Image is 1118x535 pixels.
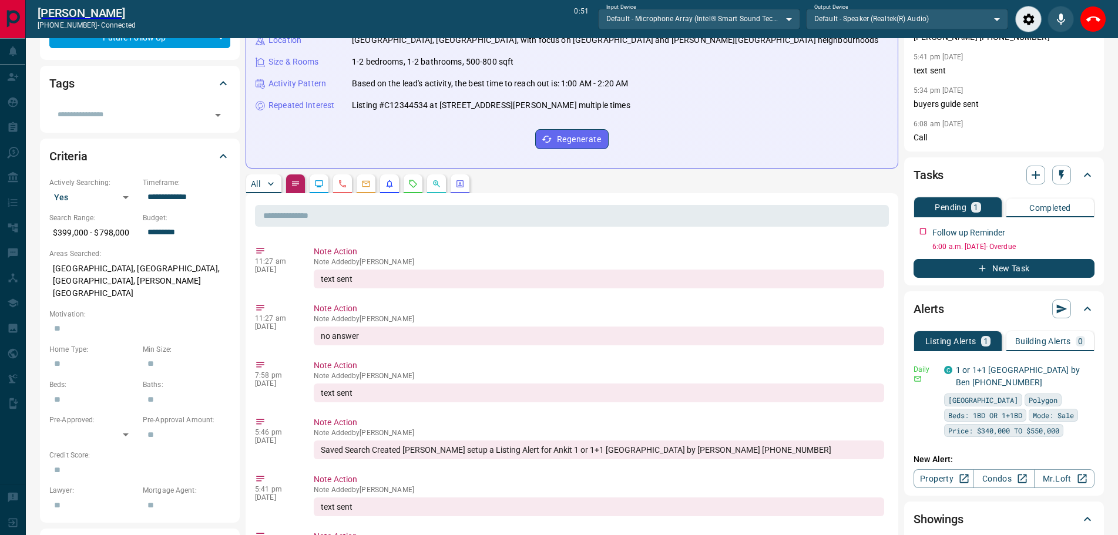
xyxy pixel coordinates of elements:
[143,415,230,425] p: Pre-Approval Amount:
[314,473,884,486] p: Note Action
[143,379,230,390] p: Baths:
[948,394,1018,406] span: [GEOGRAPHIC_DATA]
[352,78,628,90] p: Based on the lead's activity, the best time to reach out is: 1:00 AM - 2:20 AM
[352,99,630,112] p: Listing #C12344534 at [STREET_ADDRESS][PERSON_NAME] multiple times
[49,177,137,188] p: Actively Searching:
[1033,409,1074,421] span: Mode: Sale
[606,4,636,11] label: Input Device
[973,203,978,211] p: 1
[973,469,1034,488] a: Condos
[806,9,1008,29] div: Default - Speaker (Realtek(R) Audio)
[914,161,1095,189] div: Tasks
[914,295,1095,323] div: Alerts
[535,129,609,149] button: Regenerate
[49,213,137,223] p: Search Range:
[255,322,296,331] p: [DATE]
[49,379,137,390] p: Beds:
[314,258,884,266] p: Note Added by [PERSON_NAME]
[914,375,922,383] svg: Email
[914,98,1095,110] p: buyers guide sent
[49,344,137,355] p: Home Type:
[49,259,230,303] p: [GEOGRAPHIC_DATA], [GEOGRAPHIC_DATA], [GEOGRAPHIC_DATA], [PERSON_NAME][GEOGRAPHIC_DATA]
[49,188,137,207] div: Yes
[268,99,334,112] p: Repeated Interest
[268,34,301,46] p: Location
[361,179,371,189] svg: Emails
[314,440,884,459] div: Saved Search Created [PERSON_NAME] setup a Listing Alert for Ankit 1 or 1+1 [GEOGRAPHIC_DATA] by ...
[255,257,296,265] p: 11:27 am
[143,485,230,496] p: Mortgage Agent:
[49,147,88,166] h2: Criteria
[932,227,1005,239] p: Follow up Reminder
[914,53,963,61] p: 5:41 pm [DATE]
[49,223,137,243] p: $399,000 - $798,000
[914,259,1095,278] button: New Task
[255,436,296,445] p: [DATE]
[948,425,1059,436] span: Price: $340,000 TO $550,000
[255,265,296,274] p: [DATE]
[255,379,296,388] p: [DATE]
[914,65,1095,77] p: text sent
[38,6,136,20] a: [PERSON_NAME]
[455,179,465,189] svg: Agent Actions
[314,359,884,372] p: Note Action
[956,365,1080,387] a: 1 or 1+1 [GEOGRAPHIC_DATA] by Ben [PHONE_NUMBER]
[814,4,848,11] label: Output Device
[314,497,884,516] div: text sent
[935,203,966,211] p: Pending
[914,300,944,318] h2: Alerts
[49,415,137,425] p: Pre-Approved:
[1015,6,1042,32] div: Audio Settings
[914,453,1095,466] p: New Alert:
[914,86,963,95] p: 5:34 pm [DATE]
[314,179,324,189] svg: Lead Browsing Activity
[1078,337,1083,345] p: 0
[314,302,884,315] p: Note Action
[914,469,974,488] a: Property
[408,179,418,189] svg: Requests
[314,383,884,402] div: text sent
[1080,6,1106,32] div: End Call
[983,337,988,345] p: 1
[914,364,937,375] p: Daily
[948,409,1022,421] span: Beds: 1BD OR 1+1BD
[914,510,963,529] h2: Showings
[255,485,296,493] p: 5:41 pm
[255,371,296,379] p: 7:58 pm
[49,485,137,496] p: Lawyer:
[914,166,944,184] h2: Tasks
[314,429,884,437] p: Note Added by [PERSON_NAME]
[49,309,230,319] p: Motivation:
[925,337,976,345] p: Listing Alerts
[932,241,1095,252] p: 6:00 a.m. [DATE] - Overdue
[143,177,230,188] p: Timeframe:
[574,6,588,32] p: 0:51
[49,450,230,460] p: Credit Score:
[914,120,963,128] p: 6:08 am [DATE]
[268,78,326,90] p: Activity Pattern
[291,179,300,189] svg: Notes
[385,179,394,189] svg: Listing Alerts
[49,248,230,259] p: Areas Searched:
[143,213,230,223] p: Budget:
[38,20,136,31] p: [PHONE_NUMBER] -
[352,56,513,68] p: 1-2 bedrooms, 1-2 bathrooms, 500-800 sqft
[598,9,800,29] div: Default - Microphone Array (Intel® Smart Sound Technology (Intel® SST))
[352,34,879,46] p: [GEOGRAPHIC_DATA], [GEOGRAPHIC_DATA], with focus on [GEOGRAPHIC_DATA] and [PERSON_NAME][GEOGRAPHI...
[251,180,260,188] p: All
[1034,469,1095,488] a: Mr.Loft
[268,56,319,68] p: Size & Rooms
[944,366,952,374] div: condos.ca
[143,344,230,355] p: Min Size:
[49,74,74,93] h2: Tags
[314,486,884,494] p: Note Added by [PERSON_NAME]
[314,270,884,288] div: text sent
[314,416,884,429] p: Note Action
[255,428,296,436] p: 5:46 pm
[314,315,884,323] p: Note Added by [PERSON_NAME]
[1029,394,1057,406] span: Polygon
[314,245,884,258] p: Note Action
[914,505,1095,533] div: Showings
[1048,6,1074,32] div: Mute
